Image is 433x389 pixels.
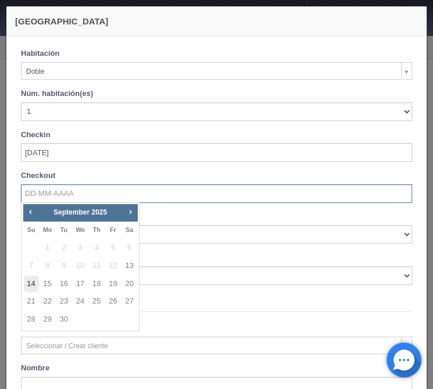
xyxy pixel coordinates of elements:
[21,184,412,203] input: DD-MM-AAAA
[40,258,55,274] span: 8
[91,208,107,216] span: 2025
[56,293,71,310] a: 23
[122,293,137,310] a: 27
[24,205,37,218] a: Prev
[21,337,412,354] a: Seleccionar / Crear cliente
[26,63,396,80] span: Doble
[56,276,71,292] a: 16
[105,258,120,274] span: 12
[53,208,90,216] span: September
[73,293,88,310] a: 24
[89,293,104,310] a: 25
[126,207,135,216] span: Next
[73,240,88,256] span: 3
[56,240,71,256] span: 2
[24,276,39,292] a: 14
[24,293,39,310] a: 21
[27,226,35,233] span: Sunday
[122,240,137,256] span: 6
[21,143,412,162] input: DD-MM-AAAA
[40,311,55,328] a: 29
[21,363,49,374] label: Nombre
[76,226,85,233] span: Wednesday
[24,258,39,274] span: 7
[15,15,418,27] h4: [GEOGRAPHIC_DATA]
[110,226,116,233] span: Friday
[124,205,137,218] a: Next
[26,207,35,216] span: Prev
[12,323,55,334] label: Cliente
[26,337,396,355] span: Seleccionar / Crear cliente
[21,294,412,312] legend: Datos del Cliente
[21,62,412,80] a: Doble
[21,130,51,141] label: Checkin
[122,276,137,292] a: 20
[56,311,71,328] a: 30
[40,276,55,292] a: 15
[40,293,55,310] a: 22
[21,170,55,181] label: Checkout
[43,226,52,233] span: Monday
[60,226,67,233] span: Tuesday
[21,88,93,99] label: Núm. habitación(es)
[105,293,120,310] a: 26
[56,258,71,274] span: 9
[89,258,104,274] span: 11
[105,240,120,256] span: 5
[105,276,120,292] a: 19
[126,226,133,233] span: Saturday
[93,226,101,233] span: Thursday
[40,240,55,256] span: 1
[73,258,88,274] span: 10
[122,258,137,274] a: 13
[89,240,104,256] span: 4
[24,311,39,328] a: 28
[89,276,104,292] a: 18
[73,276,88,292] a: 17
[21,48,59,59] label: Habitación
